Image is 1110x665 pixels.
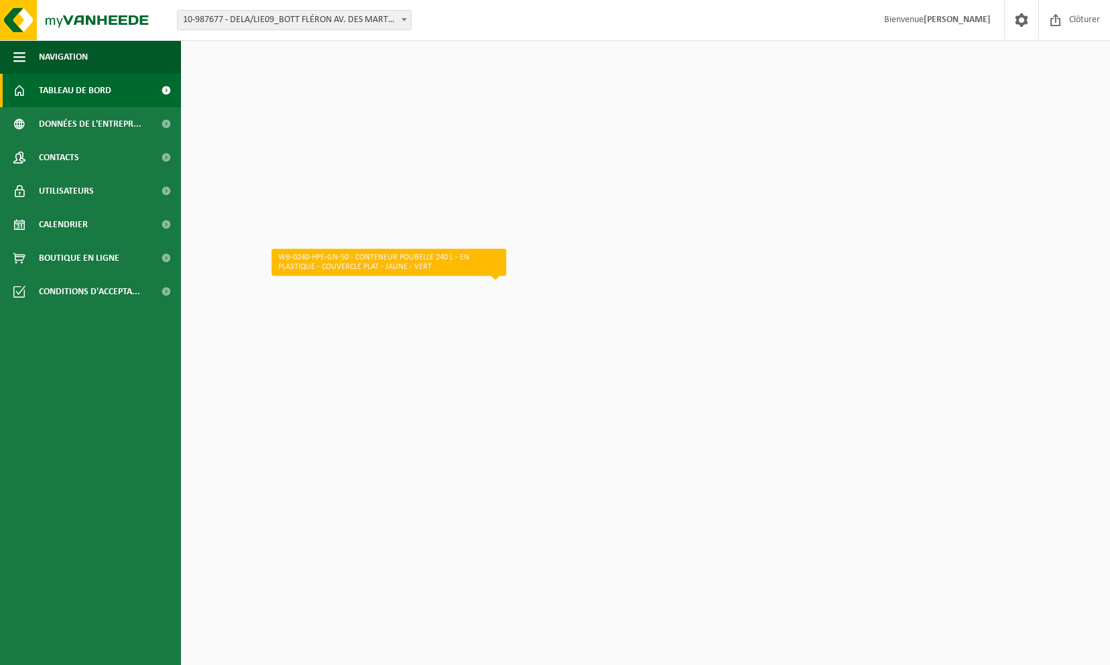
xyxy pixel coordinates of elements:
[39,107,141,141] span: Données de l'entrepr...
[177,10,412,30] span: 10-987677 - DELA/LIE09_BOTT FLÉRON AV. DES MARTYRS - FLÉRON
[39,241,119,275] span: Boutique en ligne
[39,174,94,208] span: Utilisateurs
[39,208,88,241] span: Calendrier
[39,74,111,107] span: Tableau de bord
[39,275,140,308] span: Conditions d'accepta...
[924,15,991,25] strong: [PERSON_NAME]
[178,11,411,29] span: 10-987677 - DELA/LIE09_BOTT FLÉRON AV. DES MARTYRS - FLÉRON
[39,40,88,74] span: Navigation
[39,141,79,174] span: Contacts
